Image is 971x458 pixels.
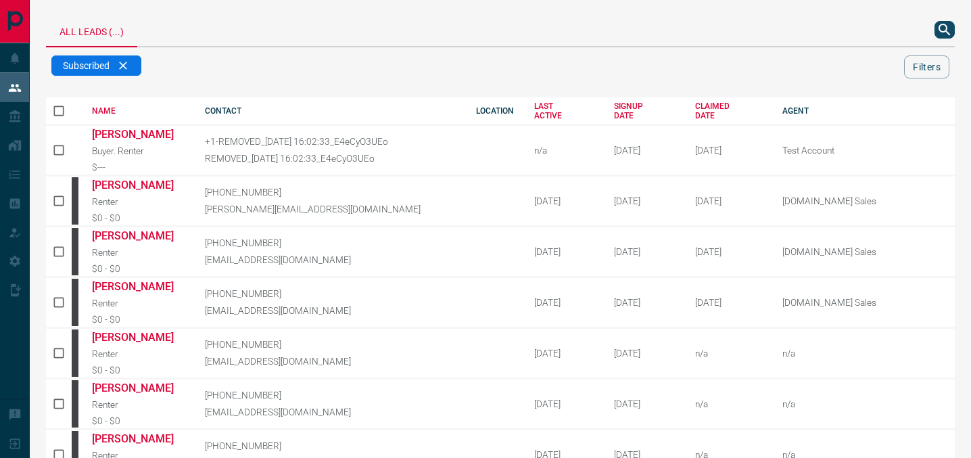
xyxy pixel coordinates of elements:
[534,101,594,120] div: LAST ACTIVE
[205,106,456,116] div: CONTACT
[205,153,456,164] p: REMOVED_[DATE] 16:02:33_E4eCyO3UEo
[534,297,594,308] div: [DATE]
[205,237,456,248] p: [PHONE_NUMBER]
[92,229,185,242] a: [PERSON_NAME]
[695,348,762,359] div: n/a
[205,288,456,299] p: [PHONE_NUMBER]
[614,101,676,120] div: SIGNUP DATE
[782,348,951,359] p: n/a
[614,297,676,308] div: October 12th 2008, 6:29:44 AM
[695,398,762,409] div: n/a
[92,314,185,325] div: $0 - $0
[695,246,762,257] div: February 19th 2025, 2:37:44 PM
[614,246,676,257] div: October 11th 2008, 5:41:37 PM
[614,348,676,359] div: October 12th 2008, 11:22:16 AM
[205,204,456,214] p: [PERSON_NAME][EMAIL_ADDRESS][DOMAIN_NAME]
[92,348,118,359] span: Renter
[205,187,456,198] p: [PHONE_NUMBER]
[205,254,456,265] p: [EMAIL_ADDRESS][DOMAIN_NAME]
[92,298,118,308] span: Renter
[695,101,762,120] div: CLAIMED DATE
[72,279,78,326] div: mrloft.ca
[534,246,594,257] div: [DATE]
[782,246,951,257] p: [DOMAIN_NAME] Sales
[782,145,951,156] p: Test Account
[205,305,456,316] p: [EMAIL_ADDRESS][DOMAIN_NAME]
[934,21,955,39] button: search button
[72,380,78,428] div: mrloft.ca
[205,136,456,147] p: +1-REMOVED_[DATE] 16:02:33_E4eCyO3UEo
[92,263,185,274] div: $0 - $0
[614,145,676,156] div: September 1st 2015, 9:13:21 AM
[92,162,185,173] div: $---
[695,196,762,206] div: February 19th 2025, 2:37:44 PM
[614,398,676,409] div: October 12th 2008, 3:01:27 PM
[92,432,185,445] a: [PERSON_NAME]
[92,106,185,116] div: NAME
[51,55,141,76] div: Subscribed
[205,356,456,367] p: [EMAIL_ADDRESS][DOMAIN_NAME]
[205,440,456,451] p: [PHONE_NUMBER]
[92,382,185,394] a: [PERSON_NAME]
[46,14,137,47] div: All Leads (...)
[782,196,951,206] p: [DOMAIN_NAME] Sales
[92,415,185,426] div: $0 - $0
[534,398,594,409] div: [DATE]
[205,339,456,350] p: [PHONE_NUMBER]
[695,145,762,156] div: April 29th 2025, 4:45:30 PM
[614,196,676,206] div: October 11th 2008, 12:32:56 PM
[92,196,118,207] span: Renter
[63,60,110,71] span: Subscribed
[904,55,949,78] button: Filters
[92,247,118,258] span: Renter
[92,212,185,223] div: $0 - $0
[534,145,594,156] div: n/a
[92,331,185,344] a: [PERSON_NAME]
[92,179,185,191] a: [PERSON_NAME]
[92,399,118,410] span: Renter
[695,297,762,308] div: February 19th 2025, 2:37:44 PM
[92,128,185,141] a: [PERSON_NAME]
[782,297,951,308] p: [DOMAIN_NAME] Sales
[782,106,955,116] div: AGENT
[72,177,78,225] div: mrloft.ca
[205,390,456,400] p: [PHONE_NUMBER]
[534,348,594,359] div: [DATE]
[476,106,514,116] div: LOCATION
[534,196,594,206] div: [DATE]
[782,398,951,409] p: n/a
[92,145,144,156] span: Buyer. Renter
[92,280,185,293] a: [PERSON_NAME]
[72,228,78,275] div: mrloft.ca
[92,365,185,375] div: $0 - $0
[205,407,456,417] p: [EMAIL_ADDRESS][DOMAIN_NAME]
[72,329,78,377] div: mrloft.ca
